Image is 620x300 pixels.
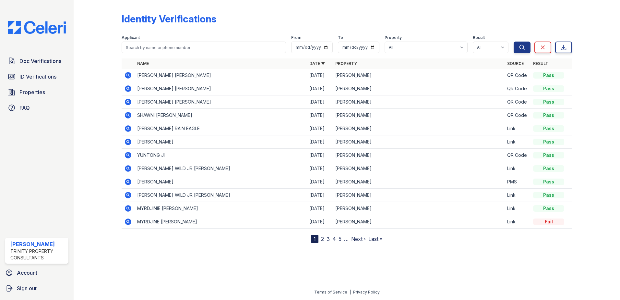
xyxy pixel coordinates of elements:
[533,192,564,198] div: Pass
[533,72,564,79] div: Pass
[17,269,37,277] span: Account
[17,284,37,292] span: Sign out
[533,179,564,185] div: Pass
[19,57,61,65] span: Doc Verifications
[533,139,564,145] div: Pass
[135,202,307,215] td: MYRDJINIE [PERSON_NAME]
[122,42,286,53] input: Search by name or phone number
[350,290,351,294] div: |
[19,104,30,112] span: FAQ
[505,149,531,162] td: QR Code
[135,122,307,135] td: [PERSON_NAME] RAIN EAGLE
[353,290,380,294] a: Privacy Policy
[505,109,531,122] td: QR Code
[314,290,347,294] a: Terms of Service
[533,85,564,92] div: Pass
[135,135,307,149] td: [PERSON_NAME]
[307,122,333,135] td: [DATE]
[135,215,307,229] td: MYRDJINE [PERSON_NAME]
[5,55,68,68] a: Doc Verifications
[5,86,68,99] a: Properties
[333,109,505,122] td: [PERSON_NAME]
[333,69,505,82] td: [PERSON_NAME]
[505,202,531,215] td: Link
[5,70,68,83] a: ID Verifications
[505,69,531,82] td: QR Code
[473,35,485,40] label: Result
[505,122,531,135] td: Link
[333,135,505,149] td: [PERSON_NAME]
[505,95,531,109] td: QR Code
[533,99,564,105] div: Pass
[307,69,333,82] td: [DATE]
[307,189,333,202] td: [DATE]
[507,61,524,66] a: Source
[335,61,357,66] a: Property
[368,236,383,242] a: Last »
[307,109,333,122] td: [DATE]
[533,219,564,225] div: Fail
[291,35,301,40] label: From
[385,35,402,40] label: Property
[135,175,307,189] td: [PERSON_NAME]
[505,189,531,202] td: Link
[333,122,505,135] td: [PERSON_NAME]
[333,202,505,215] td: [PERSON_NAME]
[327,236,330,242] a: 3
[332,236,336,242] a: 4
[3,266,71,279] a: Account
[333,215,505,229] td: [PERSON_NAME]
[339,236,341,242] a: 5
[135,95,307,109] td: [PERSON_NAME] [PERSON_NAME]
[135,109,307,122] td: SHAWNI [PERSON_NAME]
[533,205,564,212] div: Pass
[351,236,366,242] a: Next ›
[533,125,564,132] div: Pass
[3,282,71,295] a: Sign out
[505,215,531,229] td: Link
[333,189,505,202] td: [PERSON_NAME]
[307,82,333,95] td: [DATE]
[137,61,149,66] a: Name
[505,175,531,189] td: PMS
[338,35,343,40] label: To
[307,202,333,215] td: [DATE]
[311,235,318,243] div: 1
[307,215,333,229] td: [DATE]
[122,13,216,25] div: Identity Verifications
[307,175,333,189] td: [DATE]
[122,35,140,40] label: Applicant
[3,21,71,34] img: CE_Logo_Blue-a8612792a0a2168367f1c8372b55b34899dd931a85d93a1a3d3e32e68fde9ad4.png
[505,82,531,95] td: QR Code
[333,149,505,162] td: [PERSON_NAME]
[505,135,531,149] td: Link
[135,189,307,202] td: [PERSON_NAME] WILD JR [PERSON_NAME]
[135,69,307,82] td: [PERSON_NAME] [PERSON_NAME]
[10,240,66,248] div: [PERSON_NAME]
[333,95,505,109] td: [PERSON_NAME]
[135,162,307,175] td: [PERSON_NAME] WILD JR [PERSON_NAME]
[5,101,68,114] a: FAQ
[19,88,45,96] span: Properties
[19,73,56,81] span: ID Verifications
[307,149,333,162] td: [DATE]
[307,95,333,109] td: [DATE]
[135,82,307,95] td: [PERSON_NAME] [PERSON_NAME]
[333,162,505,175] td: [PERSON_NAME]
[135,149,307,162] td: YUNTONG JI
[10,248,66,261] div: Trinity Property Consultants
[533,165,564,172] div: Pass
[321,236,324,242] a: 2
[309,61,325,66] a: Date ▼
[307,162,333,175] td: [DATE]
[307,135,333,149] td: [DATE]
[333,82,505,95] td: [PERSON_NAME]
[533,61,548,66] a: Result
[333,175,505,189] td: [PERSON_NAME]
[533,152,564,158] div: Pass
[344,235,349,243] span: …
[505,162,531,175] td: Link
[533,112,564,119] div: Pass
